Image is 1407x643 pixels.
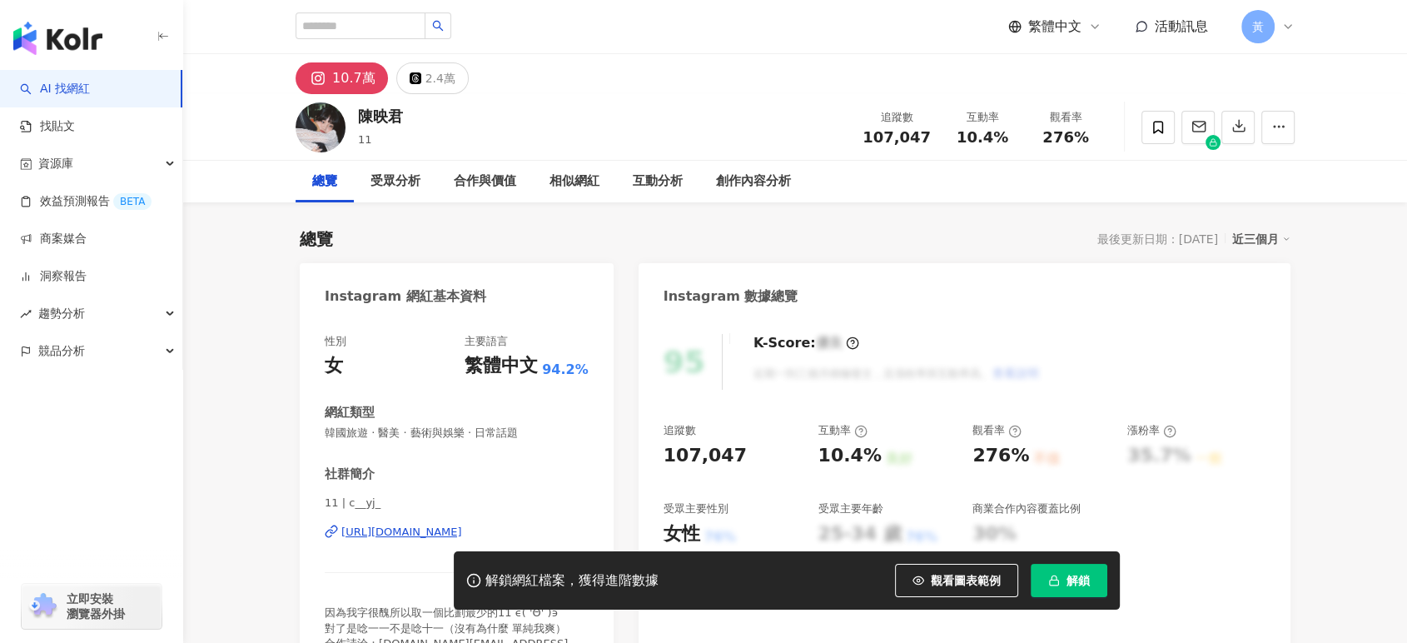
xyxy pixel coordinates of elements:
[27,593,59,620] img: chrome extension
[325,353,343,379] div: 女
[425,67,455,90] div: 2.4萬
[1031,564,1107,597] button: 解鎖
[1232,228,1290,250] div: 近三個月
[542,361,589,379] span: 94.2%
[664,501,728,516] div: 受眾主要性別
[1066,574,1090,587] span: 解鎖
[1034,109,1097,126] div: 觀看率
[370,172,420,192] div: 受眾分析
[296,62,388,94] button: 10.7萬
[22,584,162,629] a: chrome extension立即安裝 瀏覽器外掛
[396,62,469,94] button: 2.4萬
[20,81,90,97] a: searchAI 找網紅
[38,295,85,332] span: 趨勢分析
[325,496,589,511] span: 11 | c__yj_
[358,133,372,146] span: 11
[972,443,1029,469] div: 276%
[296,102,346,152] img: KOL Avatar
[895,564,1018,597] button: 觀看圖表範例
[20,231,87,247] a: 商案媒合
[818,501,882,516] div: 受眾主要年齡
[863,109,931,126] div: 追蹤數
[753,334,859,352] div: K-Score :
[38,332,85,370] span: 競品分析
[1155,18,1208,34] span: 活動訊息
[664,521,700,547] div: 女性
[1028,17,1081,36] span: 繁體中文
[20,268,87,285] a: 洞察報告
[485,572,659,590] div: 解鎖網紅檔案，獲得進階數據
[863,128,931,146] span: 107,047
[358,106,403,127] div: 陳映君
[1042,129,1089,146] span: 276%
[38,145,73,182] span: 資源庫
[332,67,375,90] div: 10.7萬
[20,193,152,210] a: 效益預測報告BETA
[664,423,696,438] div: 追蹤數
[20,118,75,135] a: 找貼文
[465,334,508,349] div: 主要語言
[20,308,32,320] span: rise
[549,172,599,192] div: 相似網紅
[818,423,867,438] div: 互動率
[13,22,102,55] img: logo
[454,172,516,192] div: 合作與價值
[951,109,1014,126] div: 互動率
[432,20,444,32] span: search
[1127,423,1176,438] div: 漲粉率
[300,227,333,251] div: 總覽
[325,426,589,441] span: 韓國旅遊 · 醫美 · 藝術與娛樂 · 日常話題
[325,404,375,421] div: 網紅類型
[957,129,1008,146] span: 10.4%
[633,172,683,192] div: 互動分析
[664,443,747,469] div: 107,047
[1097,232,1218,246] div: 最後更新日期：[DATE]
[972,501,1081,516] div: 商業合作內容覆蓋比例
[325,334,346,349] div: 性別
[972,423,1022,438] div: 觀看率
[716,172,791,192] div: 創作內容分析
[341,525,462,540] div: [URL][DOMAIN_NAME]
[818,443,881,469] div: 10.4%
[931,574,1001,587] span: 觀看圖表範例
[325,466,375,483] div: 社群簡介
[325,287,486,306] div: Instagram 網紅基本資料
[664,287,798,306] div: Instagram 數據總覽
[67,591,125,621] span: 立即安裝 瀏覽器外掛
[325,525,589,540] a: [URL][DOMAIN_NAME]
[465,353,538,379] div: 繁體中文
[1252,17,1264,36] span: 黃
[312,172,337,192] div: 總覽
